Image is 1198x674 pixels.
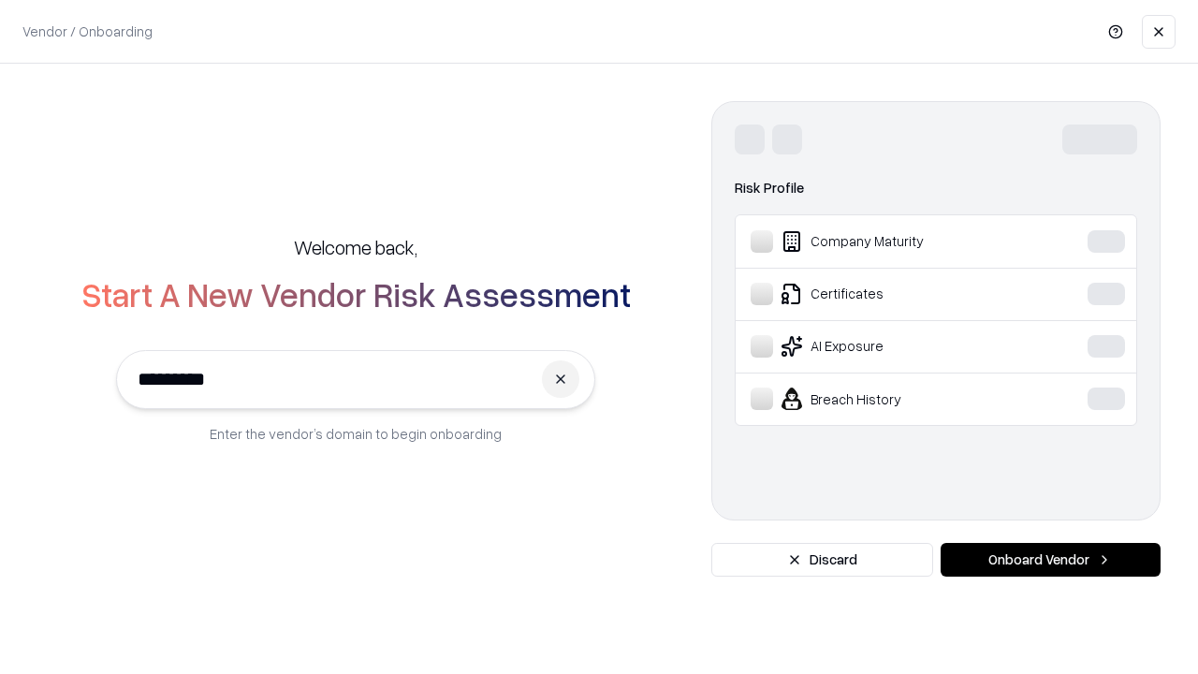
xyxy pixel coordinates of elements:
div: Company Maturity [751,230,1030,253]
h5: Welcome back, [294,234,417,260]
button: Discard [711,543,933,577]
h2: Start A New Vendor Risk Assessment [81,275,631,313]
p: Enter the vendor’s domain to begin onboarding [210,424,502,444]
div: Certificates [751,283,1030,305]
div: Risk Profile [735,177,1137,199]
div: AI Exposure [751,335,1030,358]
button: Onboard Vendor [941,543,1161,577]
div: Breach History [751,388,1030,410]
p: Vendor / Onboarding [22,22,153,41]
